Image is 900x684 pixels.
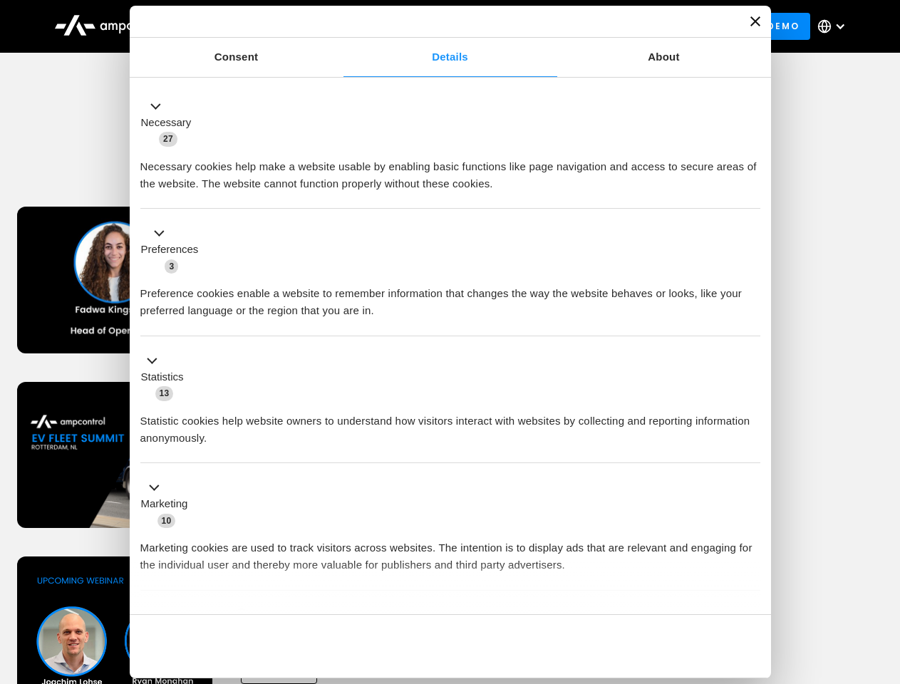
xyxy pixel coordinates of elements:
button: Statistics (13) [140,352,192,402]
div: Necessary cookies help make a website usable by enabling basic functions like page navigation and... [140,147,760,192]
a: Consent [130,38,343,77]
button: Necessary (27) [140,98,200,147]
button: Preferences (3) [140,225,207,275]
a: Details [343,38,557,77]
button: Marketing (10) [140,480,197,529]
label: Necessary [141,115,192,131]
button: Unclassified (2) [140,606,257,624]
a: About [557,38,771,77]
label: Marketing [141,496,188,512]
div: Statistic cookies help website owners to understand how visitors interact with websites by collec... [140,402,760,447]
button: Close banner [750,16,760,26]
h1: Upcoming Webinars [17,144,884,178]
label: Statistics [141,369,184,385]
div: Marketing cookies are used to track visitors across websites. The intention is to display ads tha... [140,529,760,574]
label: Preferences [141,242,199,258]
button: Okay [555,626,760,667]
span: 2 [235,608,249,623]
span: 13 [155,386,174,400]
div: Preference cookies enable a website to remember information that changes the way the website beha... [140,274,760,319]
span: 27 [159,132,177,146]
span: 3 [165,259,178,274]
span: 10 [157,514,176,528]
